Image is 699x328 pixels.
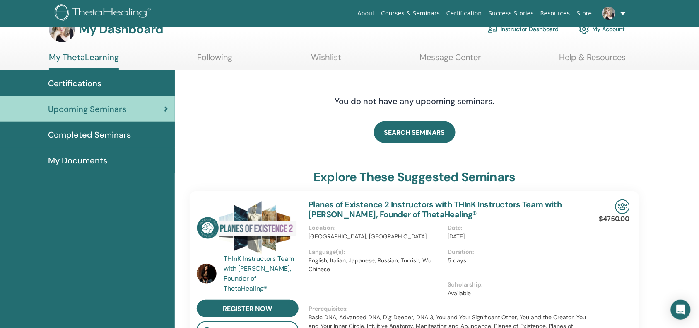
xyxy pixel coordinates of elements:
[198,52,233,68] a: Following
[48,103,126,115] span: Upcoming Seminars
[488,25,498,33] img: chalkboard-teacher.svg
[602,7,615,20] img: default.jpg
[448,248,582,256] p: Duration :
[443,6,485,21] a: Certification
[284,96,545,106] h4: You do not have any upcoming seminars.
[384,128,445,137] span: SEARCH SEMINARS
[48,129,131,141] span: Completed Seminars
[579,20,625,38] a: My Account
[197,264,217,284] img: default.jpg
[311,52,341,68] a: Wishlist
[79,22,163,36] h3: My Dashboard
[48,154,107,167] span: My Documents
[574,6,595,21] a: Store
[49,52,119,70] a: My ThetaLearning
[223,304,272,313] span: register now
[420,52,481,68] a: Message Center
[537,6,574,21] a: Resources
[49,16,75,42] img: default.jpg
[48,77,101,90] span: Certifications
[374,121,456,143] a: SEARCH SEMINARS
[448,224,582,232] p: Date :
[309,304,587,313] p: Prerequisites :
[309,232,443,241] p: [GEOGRAPHIC_DATA], [GEOGRAPHIC_DATA]
[448,232,582,241] p: [DATE]
[378,6,444,21] a: Courses & Seminars
[309,256,443,274] p: English, Italian, Japanese, Russian, Turkish, Wu Chinese
[309,224,443,232] p: Location :
[579,22,589,36] img: cog.svg
[488,20,559,38] a: Instructor Dashboard
[559,52,626,68] a: Help & Resources
[448,289,582,298] p: Available
[599,214,630,224] p: $4750.00
[313,170,515,185] h3: explore these suggested seminars
[448,256,582,265] p: 5 days
[485,6,537,21] a: Success Stories
[615,199,630,214] img: In-Person Seminar
[55,4,154,23] img: logo.png
[448,280,582,289] p: Scholarship :
[354,6,378,21] a: About
[224,254,301,294] a: THInK Instructors Team with [PERSON_NAME], Founder of ThetaHealing®
[309,248,443,256] p: Language(s) :
[309,199,562,220] a: Planes of Existence 2 Instructors with THInK Instructors Team with [PERSON_NAME], Founder of Thet...
[671,300,691,320] div: Open Intercom Messenger
[197,300,299,317] a: register now
[197,199,299,256] img: Planes of Existence 2 Instructors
